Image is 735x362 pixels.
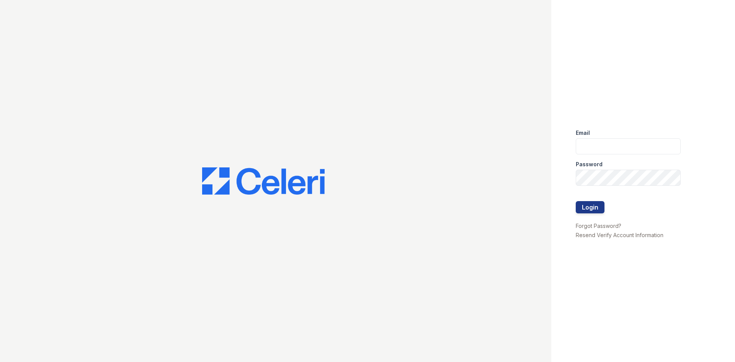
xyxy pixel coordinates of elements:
[576,201,604,213] button: Login
[576,223,621,229] a: Forgot Password?
[576,161,603,168] label: Password
[576,129,590,137] label: Email
[202,167,325,195] img: CE_Logo_Blue-a8612792a0a2168367f1c8372b55b34899dd931a85d93a1a3d3e32e68fde9ad4.png
[576,232,663,238] a: Resend Verify Account Information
